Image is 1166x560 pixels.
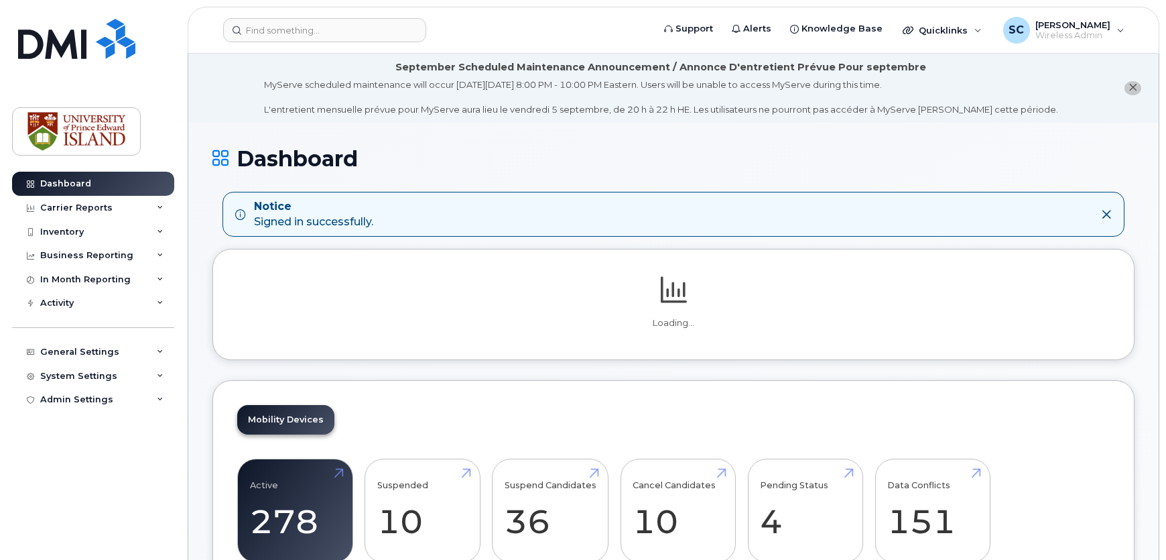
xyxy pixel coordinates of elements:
[254,199,373,230] div: Signed in successfully.
[760,467,850,555] a: Pending Status 4
[212,147,1135,170] h1: Dashboard
[254,199,373,215] strong: Notice
[887,467,978,555] a: Data Conflicts 151
[633,467,723,555] a: Cancel Candidates 10
[237,405,334,435] a: Mobility Devices
[395,60,926,74] div: September Scheduled Maintenance Announcement / Annonce D'entretient Prévue Pour septembre
[1124,81,1141,95] button: close notification
[505,467,596,555] a: Suspend Candidates 36
[250,467,340,555] a: Active 278
[377,467,468,555] a: Suspended 10
[237,317,1110,329] p: Loading...
[264,78,1058,116] div: MyServe scheduled maintenance will occur [DATE][DATE] 8:00 PM - 10:00 PM Eastern. Users will be u...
